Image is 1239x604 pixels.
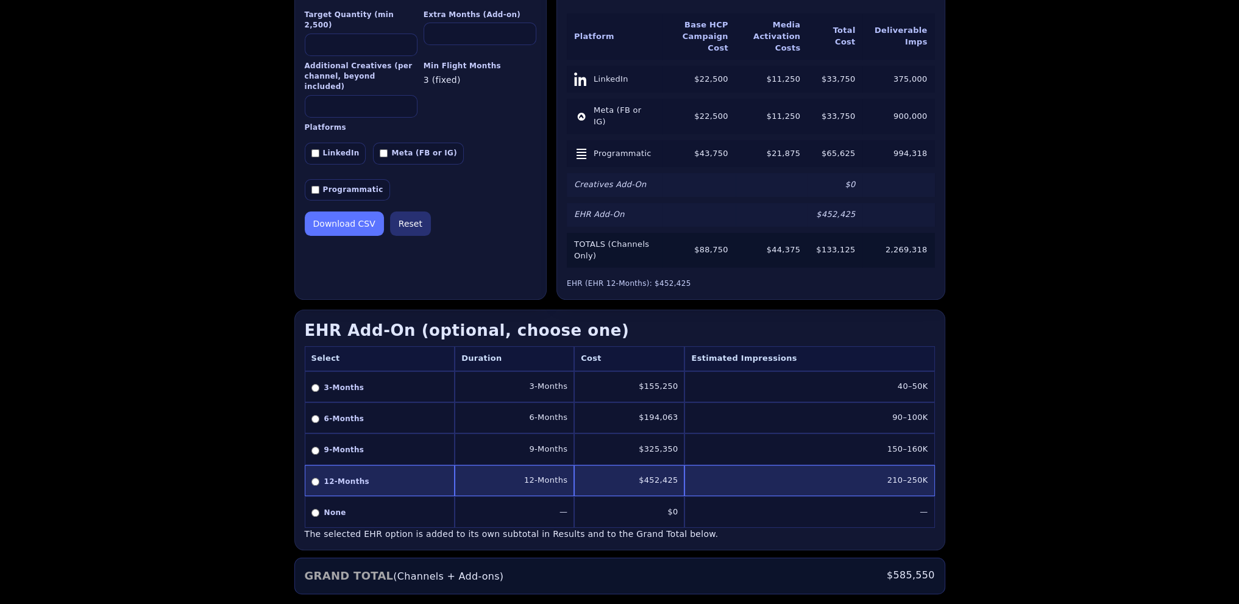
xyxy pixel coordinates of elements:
td: $0 [808,173,862,197]
strong: GRAND TOTAL [305,569,394,582]
div: The selected EHR option is added to its own subtotal in Results and to the Grand Total below. [305,528,935,540]
label: 12-Months [311,477,449,487]
td: $194,063 [574,402,684,433]
td: $325,350 [574,433,684,464]
td: 3-Months [455,371,574,402]
td: $452,425 [808,203,862,227]
label: None [311,508,449,518]
td: $33,750 [808,66,862,93]
input: LinkedIn [311,149,319,157]
div: EHR (EHR 12-Months): $452,425 [567,279,935,289]
label: Platforms [305,123,536,133]
label: 3-Months [311,383,449,393]
label: 6-Months [311,414,449,424]
td: $33,750 [808,99,862,134]
input: Programmatic [311,186,319,194]
td: $452,425 [574,465,684,496]
td: EHR Add-On [567,203,662,227]
td: 90–100K [684,402,934,433]
label: Meta (FB or IG) [373,143,463,164]
td: 210–250K [684,465,934,496]
td: Creatives Add-On [567,173,662,197]
span: $585,550 [887,568,935,584]
th: Platform [567,13,662,60]
td: $44,375 [736,233,808,268]
input: 3-Months [311,384,319,392]
td: $133,125 [808,233,862,268]
th: Select [305,346,455,371]
td: 40–50K [684,371,934,402]
h3: EHR Add-On (optional, choose one) [305,320,935,341]
button: Reset [390,211,431,236]
td: $88,750 [662,233,736,268]
th: Media Activation Costs [736,13,808,60]
input: 6-Months [311,415,319,423]
label: Additional Creatives (per channel, beyond included) [305,61,417,93]
th: Cost [574,346,684,371]
td: TOTALS (Channels Only) [567,233,662,268]
td: $22,500 [662,99,736,134]
span: LinkedIn [594,74,628,85]
td: 12-Months [455,465,574,496]
th: Total Cost [808,13,862,60]
label: Min Flight Months [424,61,536,71]
td: — [455,496,574,527]
td: 6-Months [455,402,574,433]
td: 375,000 [862,66,934,93]
input: 9-Months [311,447,319,455]
td: 994,318 [862,140,934,167]
td: $11,250 [736,99,808,134]
th: Estimated Impressions [684,346,934,371]
span: Programmatic [594,148,651,160]
button: Download CSV [305,211,384,236]
td: $65,625 [808,140,862,167]
input: Meta (FB or IG) [380,149,388,157]
td: 9-Months [455,433,574,464]
th: Deliverable Imps [862,13,934,60]
th: Duration [455,346,574,371]
td: 150–160K [684,433,934,464]
td: 2,269,318 [862,233,934,268]
td: $21,875 [736,140,808,167]
td: $43,750 [662,140,736,167]
input: 12-Months [311,478,319,486]
td: 900,000 [862,99,934,134]
input: None [311,509,319,517]
td: $11,250 [736,66,808,93]
label: Programmatic [305,179,390,201]
td: — [684,496,934,527]
label: LinkedIn [305,143,366,164]
td: $155,250 [574,371,684,402]
label: 9-Months [311,445,449,455]
span: Meta (FB or IG) [594,105,655,128]
td: $22,500 [662,66,736,93]
div: 3 (fixed) [424,74,536,86]
td: $0 [574,496,684,527]
th: Base HCP Campaign Cost [662,13,736,60]
label: Extra Months (Add-on) [424,10,536,20]
label: Target Quantity (min 2,500) [305,10,417,31]
span: (Channels + Add-ons) [305,568,504,584]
